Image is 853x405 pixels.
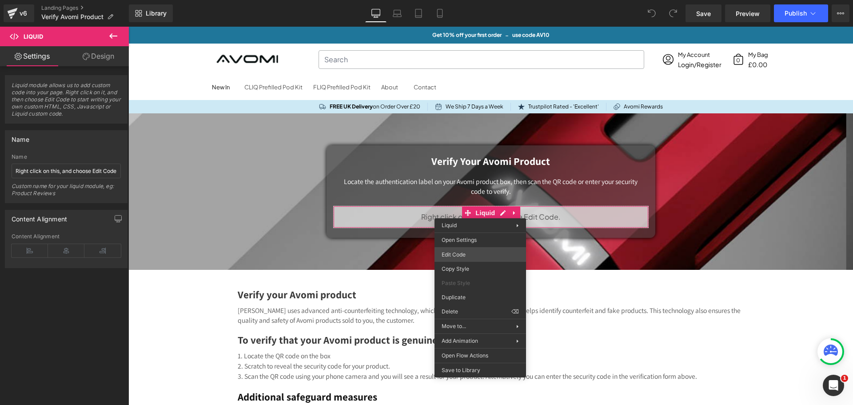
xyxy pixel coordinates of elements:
[442,293,519,301] span: Duplicate
[129,4,173,22] a: New Library
[190,24,516,42] input: Search
[41,13,104,20] span: Verify Avomi Product
[664,4,682,22] button: Redo
[109,307,616,320] h2: To verify that your Avomi product is genuine.
[550,33,593,43] p: Login/Register
[550,23,593,33] p: My Account
[442,279,519,287] span: Paste Style
[24,33,43,40] span: Liquid
[387,4,408,22] a: Laptop
[400,75,470,85] p: Trustpilot Rated - 'Excellent'
[550,23,593,43] a: My Account Login/Register
[12,210,67,223] div: Content Alignment
[442,308,511,316] span: Delete
[495,75,534,85] p: Avomi Rewards
[146,9,167,17] span: Library
[280,48,313,72] a: Contact
[736,9,760,18] span: Preview
[725,4,770,22] a: Preview
[179,48,247,72] a: FLIQ Prefilled Pod Kit
[429,4,450,22] a: Mobile
[111,48,179,72] a: CLIQ Prefilled Pod Kit
[384,5,421,12] span: use code AV10
[774,4,828,22] button: Publish
[12,131,29,143] div: Name
[643,4,661,22] button: Undo
[109,279,616,298] p: [PERSON_NAME] uses advanced anti-counterfeiting technology, which reduces the likelihood of and h...
[201,76,244,83] strong: FREE UK Delivery
[66,46,131,66] a: Design
[823,375,844,396] iframe: Intercom live chat
[442,352,519,360] span: Open Flow Actions
[109,364,616,377] h1: Additional safeguard measures
[18,8,29,19] div: v6
[317,75,375,85] p: We Ship 7 Days a Week
[408,4,429,22] a: Tablet
[380,180,392,193] a: Expand / Collapse
[230,128,495,141] h1: Verify your Avomi Product
[109,334,616,345] li: Scratch to reveal the security code for your product.
[109,262,616,274] h1: Verify your Avomi product
[201,75,292,85] p: on Order Over £20
[345,180,369,193] span: Liquid
[211,150,514,169] p: Locate the authentication label on your Avomi product box, then scan the QR code or enter your se...
[785,10,807,17] span: Publish
[442,236,519,244] span: Open Settings
[365,4,387,22] a: Desktop
[442,265,519,273] span: Copy Style
[377,4,380,13] span: -
[78,48,111,72] a: New In
[109,345,616,355] li: Scan the QR code using your phone camera and you will see a result for your product. Alternativel...
[604,26,616,39] button: 0
[442,322,516,330] span: Move to...
[442,366,519,374] span: Save to Library
[620,33,640,43] p: £0.00
[442,222,457,229] span: Liquid
[841,375,848,382] span: 1
[442,251,519,259] span: Edit Code
[109,324,616,334] li: Locate the QR code on the box
[4,4,34,22] a: v6
[304,5,373,12] span: Get 10% off your first order
[12,233,121,240] div: Content Alignment
[12,183,121,203] div: Custom name for your liquid module, eg: Product Reviews
[696,9,711,18] span: Save
[41,4,129,12] a: Landing Pages
[12,82,121,123] span: Liquid module allows us to add custom code into your page. Right click on it, and then choose Edi...
[511,308,519,316] span: ⌫
[12,154,121,160] div: Name
[442,337,516,345] span: Add Animation
[247,48,280,72] a: About
[832,4,849,22] button: More
[620,23,640,33] p: My Bag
